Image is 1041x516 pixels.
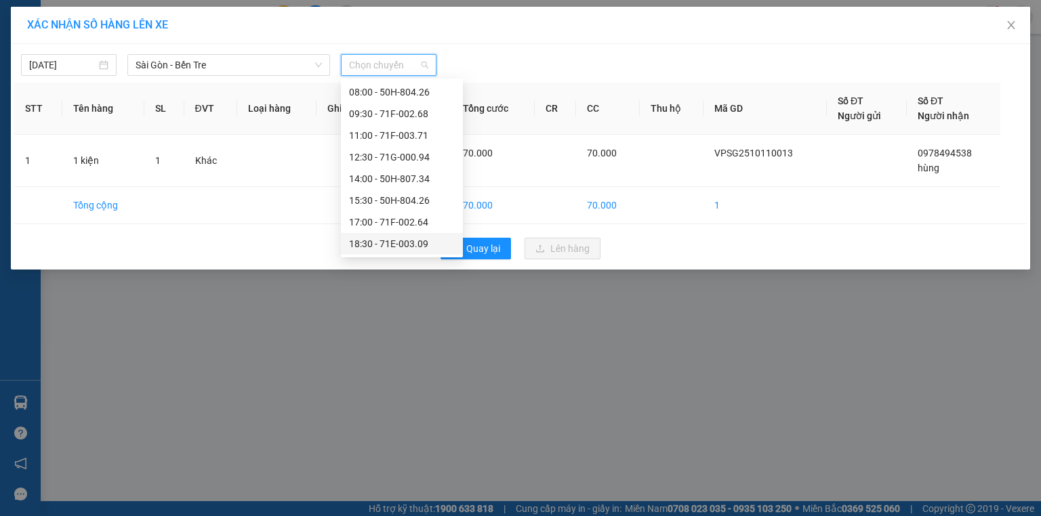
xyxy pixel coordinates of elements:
[62,135,144,187] td: 1 kiện
[703,83,827,135] th: Mã GD
[918,95,943,106] span: Số ĐT
[62,83,144,135] th: Tên hàng
[838,95,863,106] span: Số ĐT
[918,110,969,121] span: Người nhận
[714,148,793,158] span: VPSG2510110013
[535,83,576,135] th: CR
[14,83,62,135] th: STT
[703,187,827,224] td: 1
[349,215,455,230] div: 17:00 - 71F-002.64
[349,150,455,165] div: 12:30 - 71G-000.94
[576,83,639,135] th: CC
[62,187,144,224] td: Tổng cộng
[349,106,455,121] div: 09:30 - 71F-002.68
[349,193,455,208] div: 15:30 - 50H-804.26
[314,61,323,69] span: down
[640,83,704,135] th: Thu hộ
[463,148,493,158] span: 70.000
[587,148,617,158] span: 70.000
[576,187,639,224] td: 70.000
[136,55,322,75] span: Sài Gòn - Bến Tre
[349,128,455,143] div: 11:00 - 71F-003.71
[452,187,535,224] td: 70.000
[237,83,317,135] th: Loại hàng
[1006,20,1017,30] span: close
[349,55,428,75] span: Chọn chuyến
[29,58,96,72] input: 11/10/2025
[155,155,161,166] span: 1
[144,83,184,135] th: SL
[452,83,535,135] th: Tổng cước
[184,83,238,135] th: ĐVT
[441,238,511,259] button: rollbackQuay lại
[466,241,500,256] span: Quay lại
[14,135,62,187] td: 1
[992,7,1030,45] button: Close
[317,83,383,135] th: Ghi chú
[349,236,455,251] div: 18:30 - 71E-003.09
[184,135,238,187] td: Khác
[27,18,168,31] span: XÁC NHẬN SỐ HÀNG LÊN XE
[918,148,972,158] span: 0978494538
[349,171,455,186] div: 14:00 - 50H-807.34
[525,238,600,259] button: uploadLên hàng
[918,163,939,173] span: hùng
[349,85,455,100] div: 08:00 - 50H-804.26
[838,110,881,121] span: Người gửi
